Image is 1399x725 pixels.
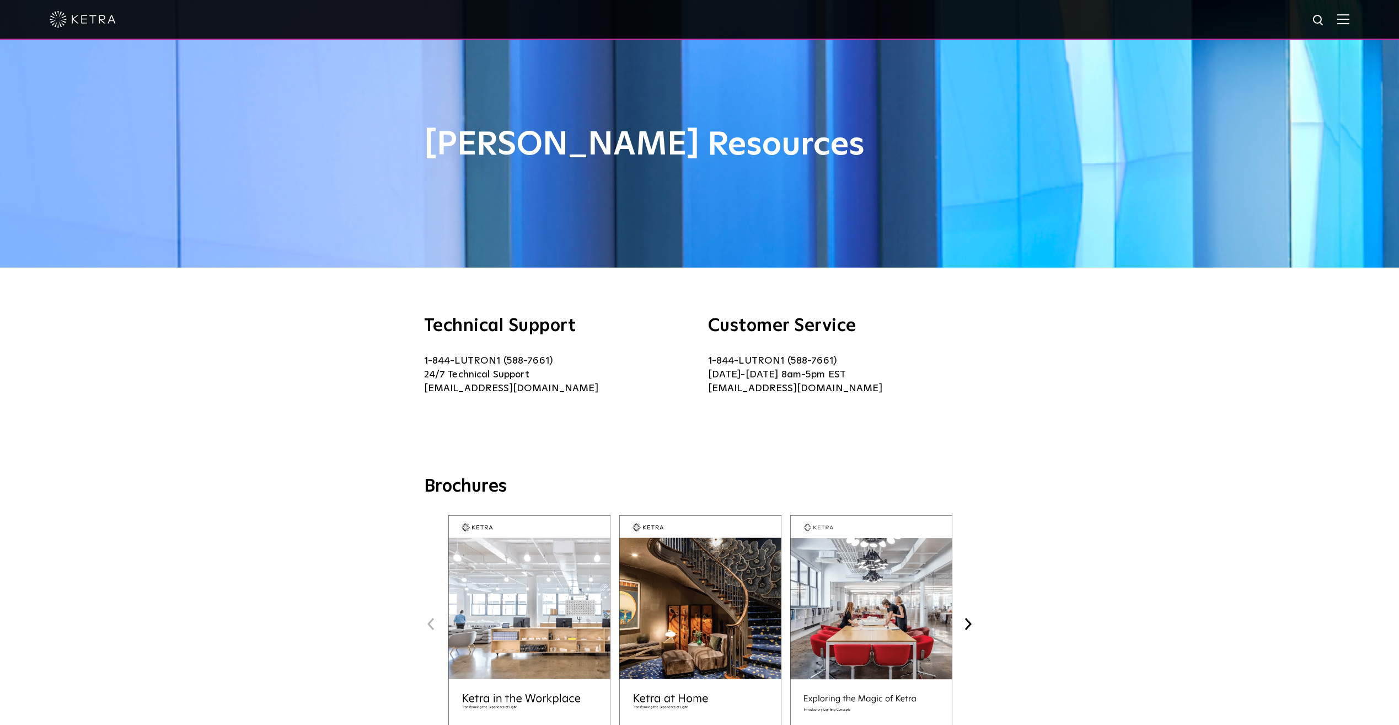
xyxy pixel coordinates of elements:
h1: [PERSON_NAME] Resources [424,127,975,163]
img: Hamburger%20Nav.svg [1337,14,1349,24]
button: Next [961,617,975,631]
img: search icon [1312,14,1326,28]
p: 1-844-LUTRON1 (588-7661) 24/7 Technical Support [424,354,692,396]
a: [EMAIL_ADDRESS][DOMAIN_NAME] [424,383,598,393]
h3: Technical Support [424,317,692,335]
h3: Customer Service [708,317,975,335]
p: 1-844-LUTRON1 (588-7661) [DATE]-[DATE] 8am-5pm EST [EMAIL_ADDRESS][DOMAIN_NAME] [708,354,975,396]
h3: Brochures [424,476,975,499]
button: Previous [424,617,438,631]
img: ketra-logo-2019-white [50,11,116,28]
